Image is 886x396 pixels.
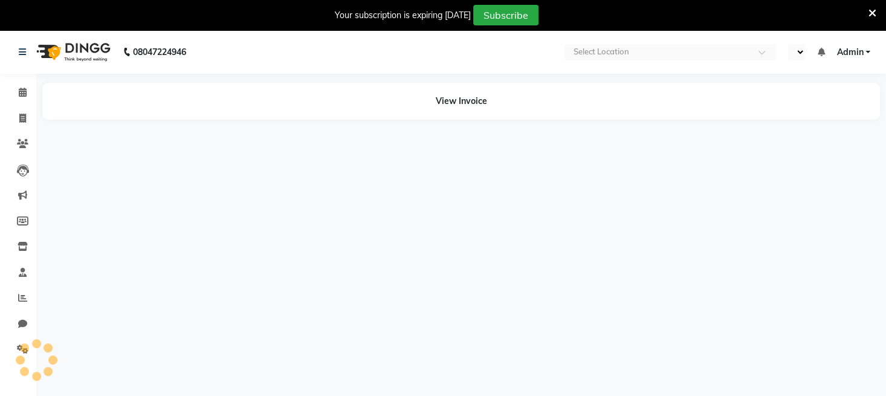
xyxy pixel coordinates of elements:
div: Your subscription is expiring [DATE] [335,9,471,22]
button: Subscribe [473,5,538,25]
img: logo [31,35,114,69]
div: View Invoice [42,83,880,120]
b: 08047224946 [133,35,186,69]
div: Select Location [573,46,629,58]
span: Admin [836,46,863,59]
